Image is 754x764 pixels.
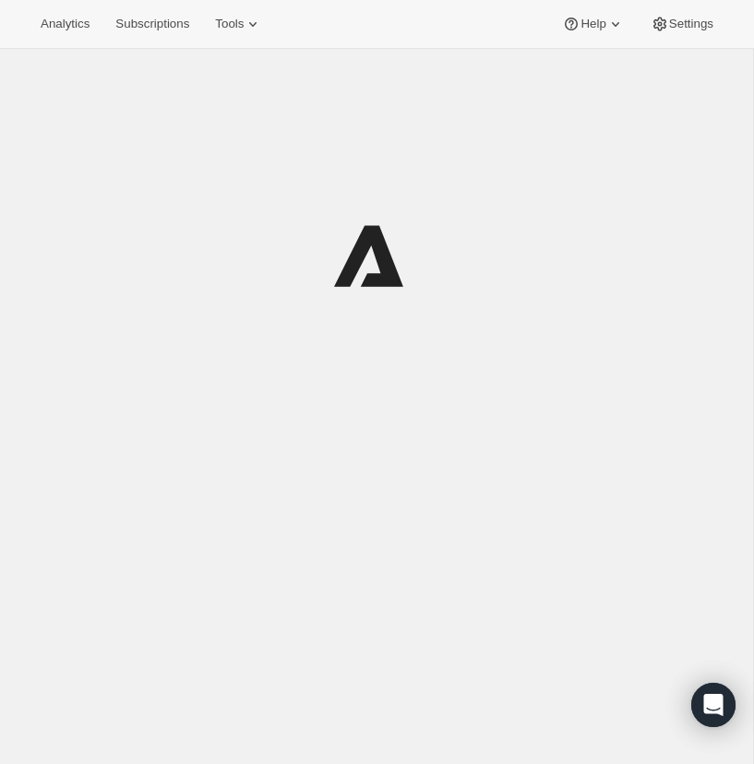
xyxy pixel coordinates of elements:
[691,683,736,727] div: Open Intercom Messenger
[215,17,244,31] span: Tools
[30,11,101,37] button: Analytics
[640,11,724,37] button: Settings
[551,11,635,37] button: Help
[115,17,189,31] span: Subscriptions
[669,17,713,31] span: Settings
[104,11,200,37] button: Subscriptions
[204,11,273,37] button: Tools
[580,17,605,31] span: Help
[41,17,90,31] span: Analytics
